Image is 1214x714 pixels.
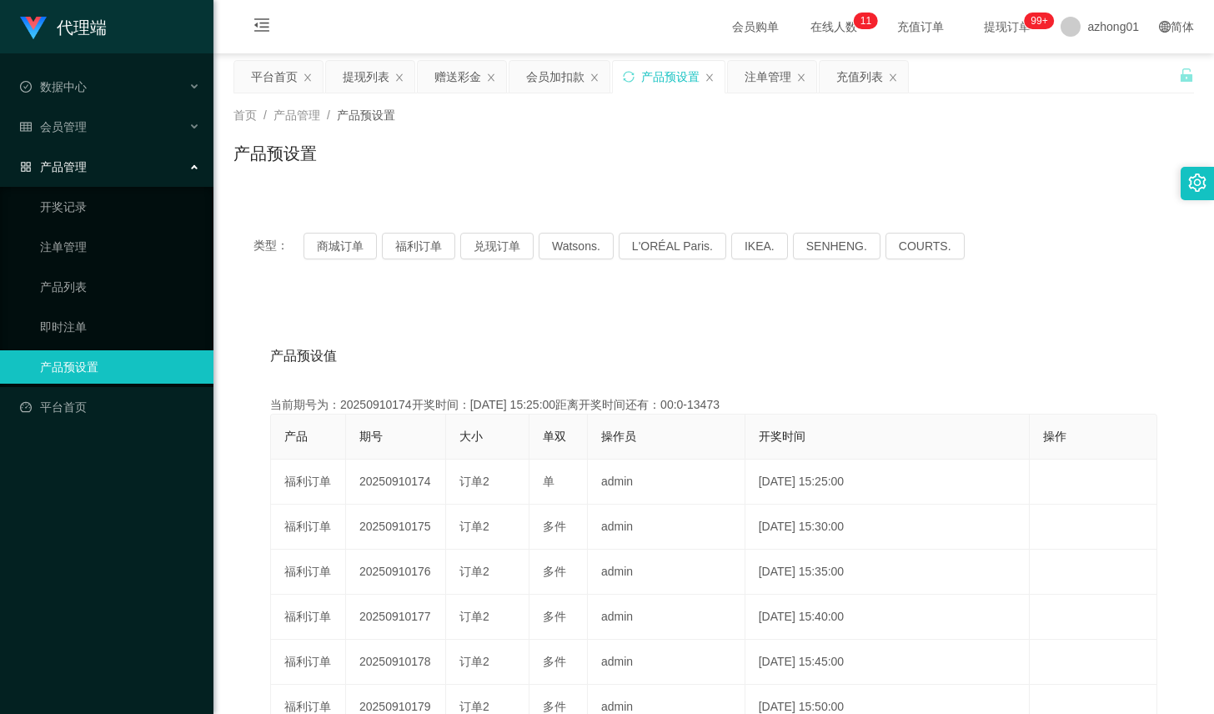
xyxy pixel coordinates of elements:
span: 产品管理 [20,160,87,173]
td: admin [588,550,745,595]
p: 1 [860,13,866,29]
i: 图标: menu-fold [233,1,290,54]
h1: 产品预设置 [233,141,317,166]
span: 充值订单 [889,21,952,33]
button: IKEA. [731,233,788,259]
td: [DATE] 15:40:00 [745,595,1030,640]
p: 1 [865,13,871,29]
div: 当前期号为：20250910174开奖时间：[DATE] 15:25:00距离开奖时间还有：00:0-13473 [270,396,1157,414]
button: 兑现订单 [460,233,534,259]
a: 图标: dashboard平台首页 [20,390,200,424]
span: 多件 [543,610,566,623]
a: 注单管理 [40,230,200,264]
span: / [263,108,267,122]
i: 图标: close [486,73,496,83]
div: 会员加扣款 [526,61,584,93]
div: 充值列表 [836,61,883,93]
span: 开奖时间 [759,430,805,443]
a: 即时注单 [40,310,200,344]
td: 福利订单 [271,640,346,685]
td: 福利订单 [271,460,346,505]
div: 提现列表 [343,61,389,93]
td: [DATE] 15:35:00 [745,550,1030,595]
sup: 11 [854,13,878,29]
td: 20250910175 [346,505,446,550]
span: 多件 [543,520,566,533]
td: [DATE] 15:45:00 [745,640,1030,685]
td: [DATE] 15:25:00 [745,460,1030,505]
td: 福利订单 [271,550,346,595]
div: 平台首页 [251,61,298,93]
td: 20250910178 [346,640,446,685]
div: 赠送彩金 [434,61,481,93]
td: 福利订单 [271,595,346,640]
span: 首页 [233,108,257,122]
td: admin [588,460,745,505]
span: 大小 [459,430,483,443]
span: 单双 [543,430,566,443]
a: 产品预设置 [40,350,200,384]
a: 开奖记录 [40,190,200,224]
span: 在线人数 [802,21,865,33]
a: 产品列表 [40,270,200,304]
img: logo.9652507e.png [20,17,47,40]
i: 图标: global [1159,21,1171,33]
i: 图标: setting [1188,173,1206,192]
i: 图标: sync [623,71,635,83]
td: admin [588,505,745,550]
span: 订单2 [459,475,489,488]
span: 提现订单 [976,21,1039,33]
span: 订单2 [459,520,489,533]
span: 多件 [543,565,566,578]
span: 多件 [543,700,566,713]
h1: 代理端 [57,1,107,54]
button: L'ORÉAL Paris. [619,233,726,259]
span: 订单2 [459,610,489,623]
span: 产品预设值 [270,346,337,366]
span: 期号 [359,430,383,443]
td: [DATE] 15:30:00 [745,505,1030,550]
i: 图标: unlock [1179,68,1194,83]
td: 福利订单 [271,505,346,550]
span: 数据中心 [20,80,87,93]
span: 多件 [543,655,566,668]
i: 图标: close [705,73,715,83]
div: 注单管理 [745,61,791,93]
button: SENHENG. [793,233,880,259]
a: 代理端 [20,20,107,33]
span: 会员管理 [20,120,87,133]
span: 订单2 [459,565,489,578]
td: admin [588,640,745,685]
i: 图标: close [589,73,599,83]
td: 20250910177 [346,595,446,640]
span: / [327,108,330,122]
span: 操作 [1043,430,1066,443]
td: admin [588,595,745,640]
i: 图标: appstore-o [20,161,32,173]
td: 20250910174 [346,460,446,505]
span: 产品 [284,430,308,443]
span: 产品管理 [273,108,320,122]
sup: 1150 [1024,13,1054,29]
i: 图标: close [796,73,806,83]
button: 福利订单 [382,233,455,259]
span: 订单2 [459,700,489,713]
td: 20250910176 [346,550,446,595]
button: COURTS. [885,233,965,259]
span: 单 [543,475,554,488]
i: 图标: check-circle-o [20,81,32,93]
span: 类型： [253,233,303,259]
button: 商城订单 [303,233,377,259]
span: 订单2 [459,655,489,668]
i: 图标: close [303,73,313,83]
i: 图标: table [20,121,32,133]
i: 图标: close [888,73,898,83]
span: 产品预设置 [337,108,395,122]
button: Watsons. [539,233,614,259]
span: 操作员 [601,430,636,443]
i: 图标: close [394,73,404,83]
div: 产品预设置 [641,61,700,93]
